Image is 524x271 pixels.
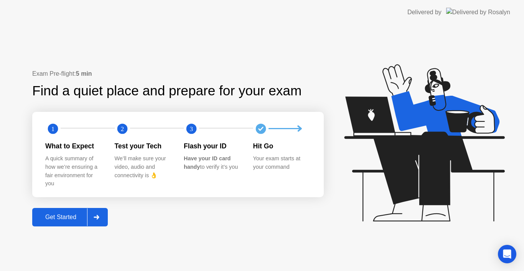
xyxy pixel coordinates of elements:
img: Delivered by Rosalyn [446,8,510,17]
div: Open Intercom Messenger [498,245,516,263]
b: 5 min [76,70,92,77]
div: A quick summary of how we’re ensuring a fair environment for you [45,155,102,188]
div: Get Started [35,214,87,221]
div: Hit Go [253,141,310,151]
div: Flash your ID [184,141,241,151]
div: Test your Tech [115,141,172,151]
text: 1 [51,125,54,133]
text: 3 [190,125,193,133]
button: Get Started [32,208,108,226]
div: What to Expect [45,141,102,151]
div: Delivered by [407,8,442,17]
b: Have your ID card handy [184,155,231,170]
div: Your exam starts at your command [253,155,310,171]
div: Exam Pre-flight: [32,69,324,78]
text: 2 [120,125,124,133]
div: to verify it’s you [184,155,241,171]
div: We’ll make sure your video, audio and connectivity is 👌 [115,155,172,180]
div: Find a quiet place and prepare for your exam [32,81,303,101]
